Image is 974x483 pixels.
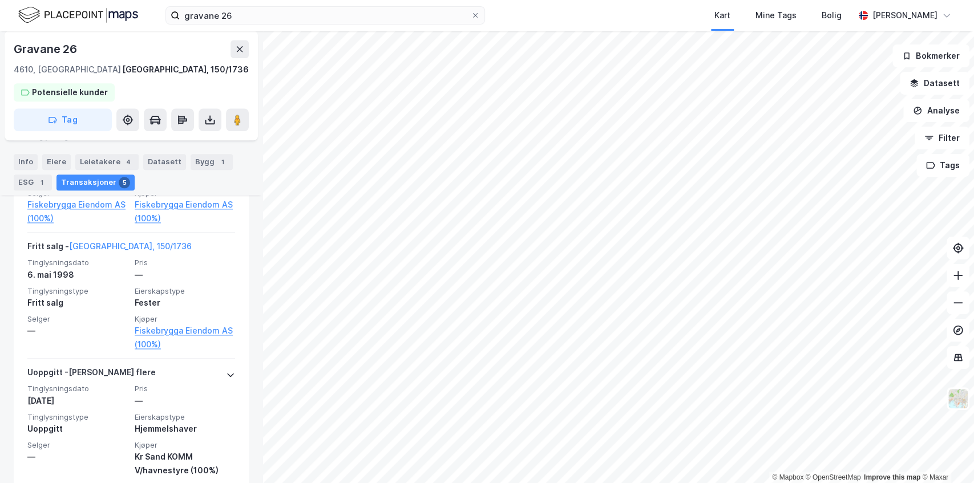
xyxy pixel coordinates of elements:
button: Tag [14,108,112,131]
span: Tinglysningsdato [27,384,128,393]
a: [GEOGRAPHIC_DATA], 150/1736 [69,241,192,251]
span: Kjøper [135,440,235,450]
span: Tinglysningstype [27,286,128,296]
span: Eierskapstype [135,286,235,296]
div: Eiere [42,154,71,170]
span: Pris [135,384,235,393]
div: 5 [119,177,130,188]
span: Selger [27,440,128,450]
button: Datasett [900,72,969,95]
span: Tinglysningstype [27,412,128,422]
a: Improve this map [864,473,920,481]
div: [DATE] [27,394,128,408]
div: Kr Sand KOMM V/havnestyre (100%) [135,450,235,477]
img: logo.f888ab2527a4732fd821a326f86c7f29.svg [18,5,138,25]
a: Fiskebrygga Eiendom AS (100%) [135,198,235,225]
div: Info [14,154,38,170]
div: — [135,268,235,282]
span: Eierskapstype [135,412,235,422]
div: Fritt salg - [27,240,192,258]
div: Uoppgitt - [PERSON_NAME] flere [27,366,156,384]
a: Fiskebrygga Eiendom AS (100%) [27,198,128,225]
div: Uoppgitt [27,422,128,436]
div: — [135,394,235,408]
div: Kontrollprogram for chat [917,428,974,483]
div: Fritt salg [27,296,128,310]
div: ESG [14,174,52,190]
div: Mine Tags [755,9,797,22]
input: Søk på adresse, matrikkel, gårdeiere, leietakere eller personer [180,7,471,24]
div: 1 [36,177,47,188]
a: Mapbox [772,473,803,481]
div: Leietakere [75,154,139,170]
div: Hjemmelshaver [135,422,235,436]
div: [GEOGRAPHIC_DATA], 150/1736 [122,63,249,76]
button: Analyse [903,99,969,122]
div: — [27,450,128,464]
div: Datasett [143,154,186,170]
span: Tinglysningsdato [27,258,128,267]
a: Fiskebrygga Eiendom AS (100%) [135,324,235,351]
button: Filter [915,127,969,149]
div: Bolig [822,9,842,22]
div: Potensielle kunder [32,86,108,99]
a: OpenStreetMap [806,473,861,481]
div: 1 [217,156,228,168]
button: Bokmerker [892,44,969,67]
div: Gravane 26 [14,40,79,58]
div: Kart [714,9,730,22]
div: Bygg [191,154,233,170]
iframe: Chat Widget [917,428,974,483]
span: Kjøper [135,314,235,324]
span: Selger [27,314,128,324]
div: 6. mai 1998 [27,268,128,282]
div: Fester [135,296,235,310]
button: Tags [916,154,969,177]
div: [PERSON_NAME] [872,9,937,22]
span: Pris [135,258,235,267]
div: 4 [123,156,134,168]
img: Z [947,388,969,409]
div: — [27,324,128,338]
div: Transaksjoner [56,174,135,190]
div: 4610, [GEOGRAPHIC_DATA] [14,63,121,76]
